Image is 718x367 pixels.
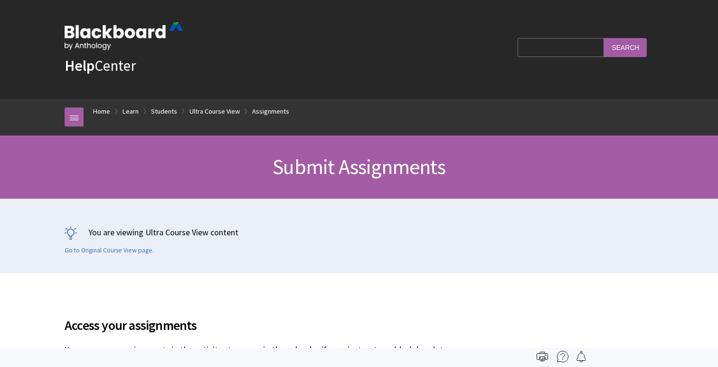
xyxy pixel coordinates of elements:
img: Blackboard by Anthology [65,22,183,50]
a: Students [151,106,177,117]
strong: Help [65,56,94,75]
h2: Access your assignments [65,304,653,335]
img: Follow this page [576,351,587,362]
a: Learn [123,106,139,117]
a: Ultra Course View [189,106,240,117]
img: Print [537,351,548,362]
a: HelpCenter [65,56,136,75]
a: Assignments [252,106,289,117]
a: Home [93,106,110,117]
span: Submit Assignments [273,154,445,180]
p: You can access assignments in the activity stream or in the calendar if your instructor added due... [65,344,653,356]
a: Go to Original Course View page. [65,246,154,255]
input: Search [604,38,647,57]
img: More help [557,351,568,362]
p: You are viewing Ultra Course View content [65,226,653,238]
